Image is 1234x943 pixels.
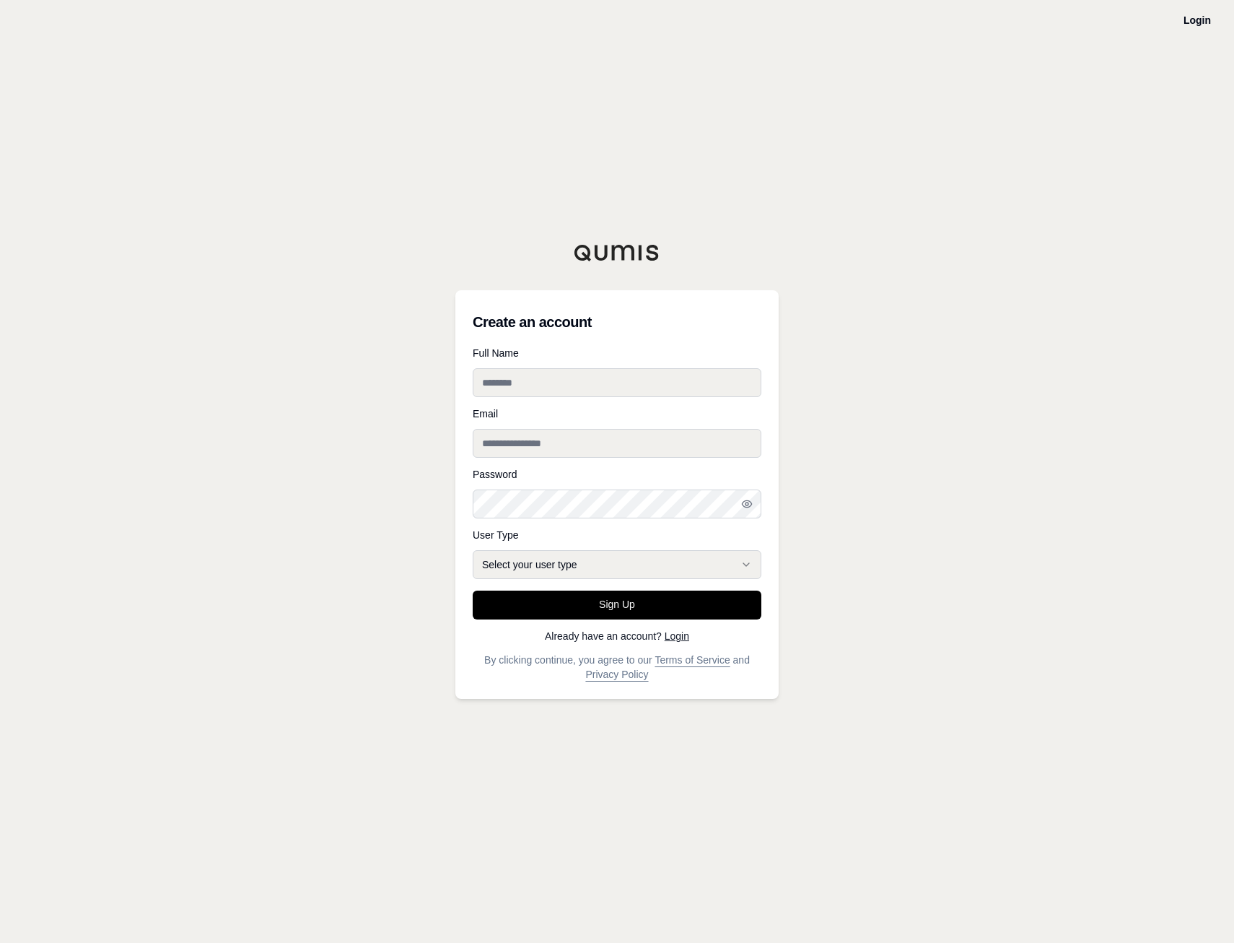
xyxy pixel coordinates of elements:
img: Qumis [574,244,660,261]
label: User Type [473,530,761,540]
a: Login [665,630,689,642]
h3: Create an account [473,308,761,336]
p: By clicking continue, you agree to our and [473,653,761,682]
a: Login [1183,14,1211,26]
p: Already have an account? [473,631,761,641]
a: Privacy Policy [585,669,648,680]
a: Terms of Service [655,654,730,666]
label: Full Name [473,348,761,358]
label: Password [473,469,761,479]
label: Email [473,409,761,419]
button: Sign Up [473,591,761,620]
